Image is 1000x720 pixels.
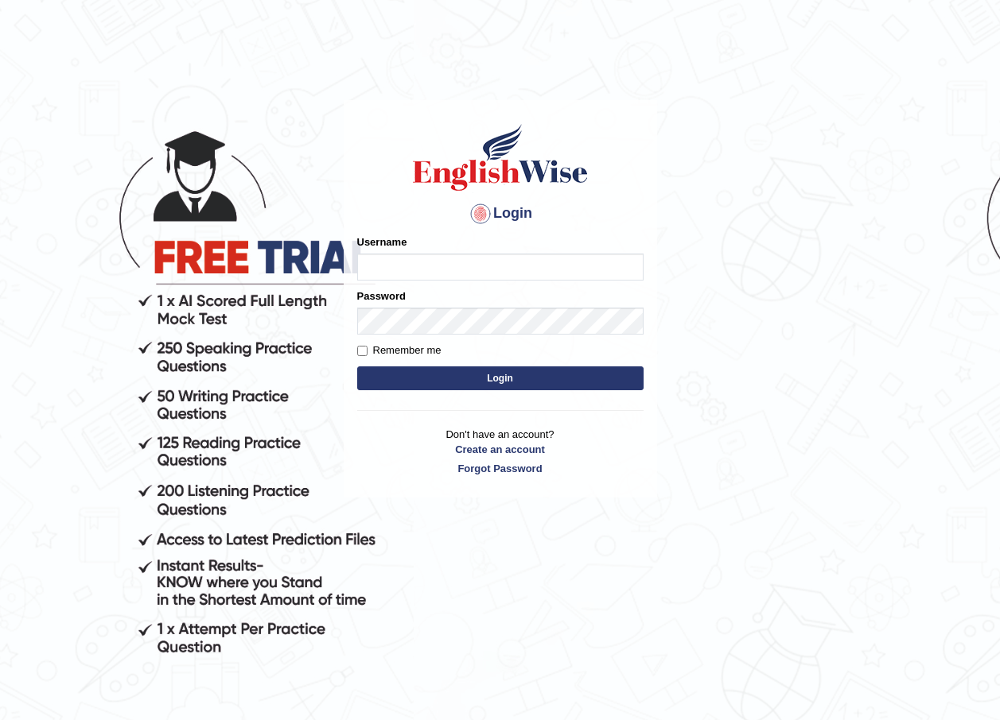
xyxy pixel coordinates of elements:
label: Password [357,288,406,304]
h4: Login [357,201,644,226]
button: Login [357,366,644,390]
p: Don't have an account? [357,427,644,476]
label: Remember me [357,343,442,358]
label: Username [357,234,407,250]
a: Forgot Password [357,461,644,476]
input: Remember me [357,346,368,356]
a: Create an account [357,442,644,457]
img: Logo of English Wise sign in for intelligent practice with AI [410,122,591,193]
